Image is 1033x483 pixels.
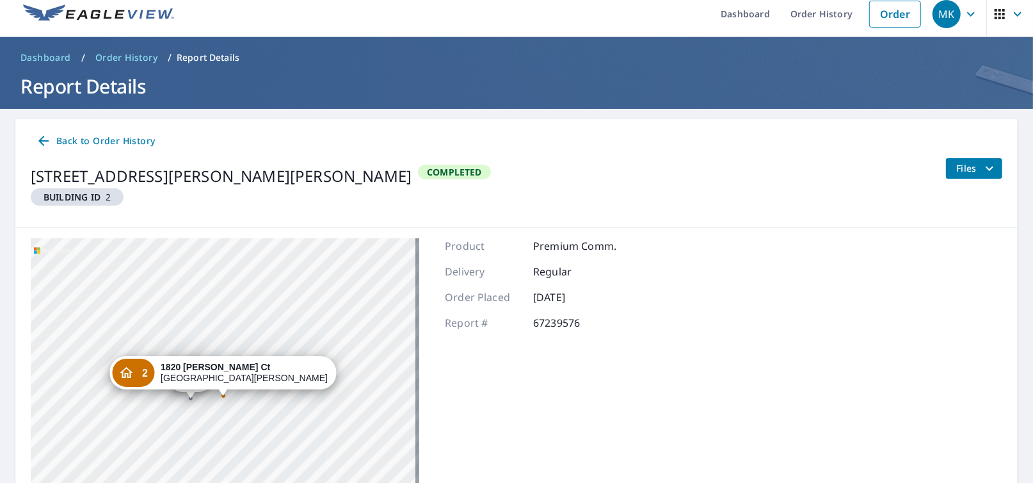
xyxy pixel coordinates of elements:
[81,50,85,65] li: /
[869,1,921,28] a: Order
[142,368,148,378] span: 2
[533,238,616,254] p: Premium Comm.
[31,165,412,188] div: [STREET_ADDRESS][PERSON_NAME][PERSON_NAME]
[445,238,522,254] p: Product
[533,264,610,279] p: Regular
[945,158,1002,179] button: filesDropdownBtn-67239576
[20,51,71,64] span: Dashboard
[956,161,997,176] span: Files
[23,4,174,24] img: EV Logo
[177,51,239,64] p: Report Details
[44,191,100,203] em: Building ID
[168,50,172,65] li: /
[533,315,610,331] p: 67239576
[109,356,337,396] div: Dropped pin, building 2, Residential property, 1820 Wessel Ct Saint Charles, IL 60174
[533,290,610,305] p: [DATE]
[445,315,522,331] p: Report #
[31,129,160,153] a: Back to Order History
[36,133,155,149] span: Back to Order History
[161,362,270,372] strong: 1820 [PERSON_NAME] Ct
[36,191,118,203] span: 2
[161,362,328,384] div: [GEOGRAPHIC_DATA][PERSON_NAME]
[95,51,157,64] span: Order History
[445,264,522,279] p: Delivery
[15,73,1018,99] h1: Report Details
[419,166,490,178] span: Completed
[90,47,163,68] a: Order History
[15,47,76,68] a: Dashboard
[445,290,522,305] p: Order Placed
[15,47,1018,68] nav: breadcrumb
